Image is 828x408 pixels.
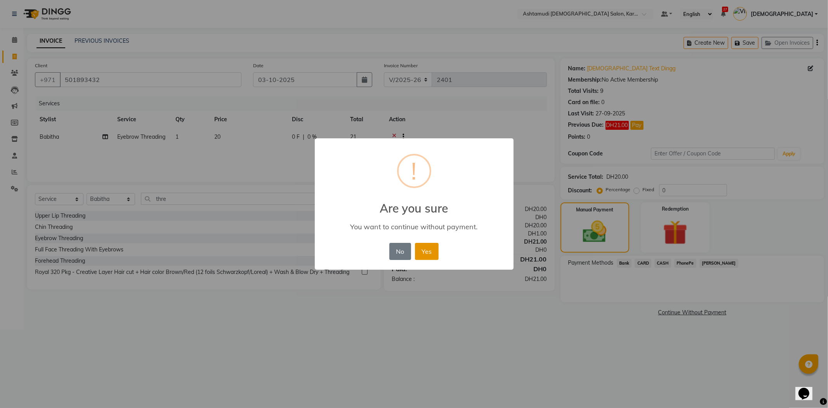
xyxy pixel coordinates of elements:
[795,377,820,400] iframe: chat widget
[389,243,411,260] button: No
[411,155,417,187] div: !
[315,192,514,215] h2: Are you sure
[415,243,439,260] button: Yes
[326,222,502,231] div: You want to continue without payment.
